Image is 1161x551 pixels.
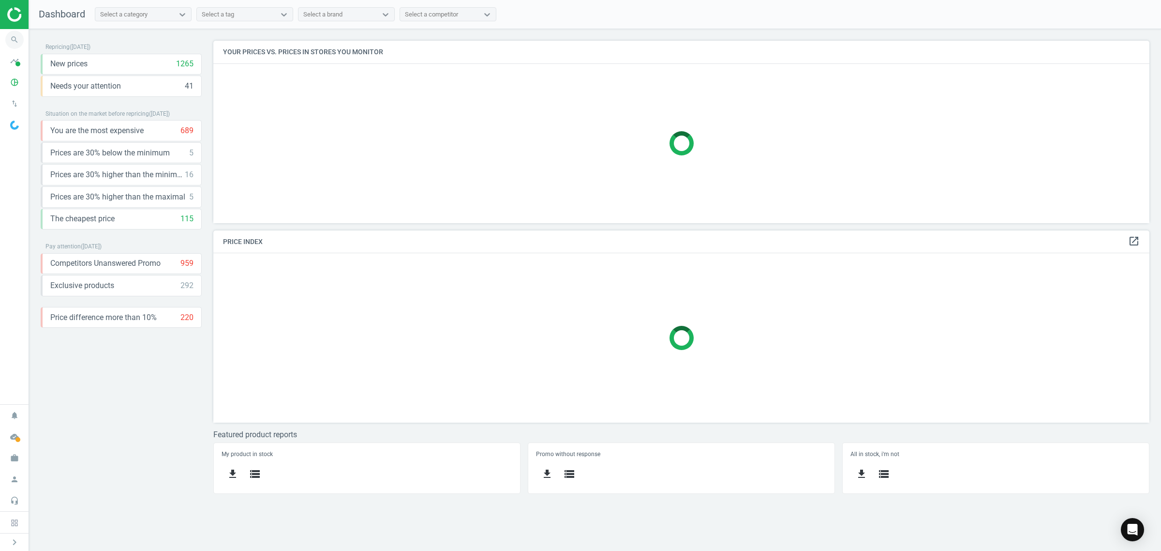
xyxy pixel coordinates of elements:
div: 959 [180,258,193,269]
h4: Price Index [213,230,1149,253]
i: cloud_done [5,428,24,446]
span: Situation on the market before repricing [45,110,149,117]
i: storage [249,468,261,480]
span: Dashboard [39,8,85,20]
span: Competitors Unanswered Promo [50,258,161,269]
h4: Your prices vs. prices in stores you monitor [213,41,1149,63]
i: timeline [5,52,24,70]
i: search [5,31,24,49]
span: Repricing [45,44,70,50]
i: open_in_new [1128,235,1140,247]
button: get_app [850,463,873,486]
div: 16 [185,169,193,180]
i: get_app [856,468,867,480]
span: ( [DATE] ) [81,243,102,250]
div: 5 [189,148,193,158]
span: Needs your attention [50,81,121,92]
span: ( [DATE] ) [70,44,90,50]
span: Prices are 30% higher than the minimum [50,169,185,180]
span: Pay attention [45,243,81,250]
img: wGWNvw8QSZomAAAAABJRU5ErkJggg== [10,121,19,130]
div: Select a category [100,10,148,19]
span: Exclusive products [50,280,114,291]
button: get_app [536,463,558,486]
button: storage [558,463,580,486]
h5: Promo without response [536,451,826,458]
span: Prices are 30% below the minimum [50,148,170,158]
a: open_in_new [1128,235,1140,248]
div: 1265 [176,59,193,69]
button: chevron_right [2,536,27,549]
div: Select a brand [303,10,342,19]
i: get_app [227,468,238,480]
h5: My product in stock [222,451,512,458]
span: Prices are 30% higher than the maximal [50,192,185,202]
span: Price difference more than 10% [50,312,157,323]
div: Open Intercom Messenger [1121,518,1144,541]
i: swap_vert [5,94,24,113]
div: 41 [185,81,193,92]
i: work [5,449,24,467]
span: The cheapest price [50,214,115,224]
i: get_app [541,468,553,480]
i: person [5,470,24,489]
i: pie_chart_outlined [5,73,24,92]
div: 220 [180,312,193,323]
div: Select a tag [202,10,234,19]
span: You are the most expensive [50,125,144,136]
button: storage [244,463,266,486]
img: ajHJNr6hYgQAAAAASUVORK5CYII= [7,7,76,22]
i: chevron_right [9,536,20,548]
i: storage [564,468,575,480]
div: 292 [180,280,193,291]
i: headset_mic [5,491,24,510]
div: 689 [180,125,193,136]
button: storage [873,463,895,486]
button: get_app [222,463,244,486]
h3: Featured product reports [213,430,1149,439]
i: notifications [5,406,24,425]
div: 5 [189,192,193,202]
div: Select a competitor [405,10,458,19]
div: 115 [180,214,193,224]
h5: All in stock, i'm not [850,451,1141,458]
i: storage [878,468,890,480]
span: New prices [50,59,88,69]
span: ( [DATE] ) [149,110,170,117]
